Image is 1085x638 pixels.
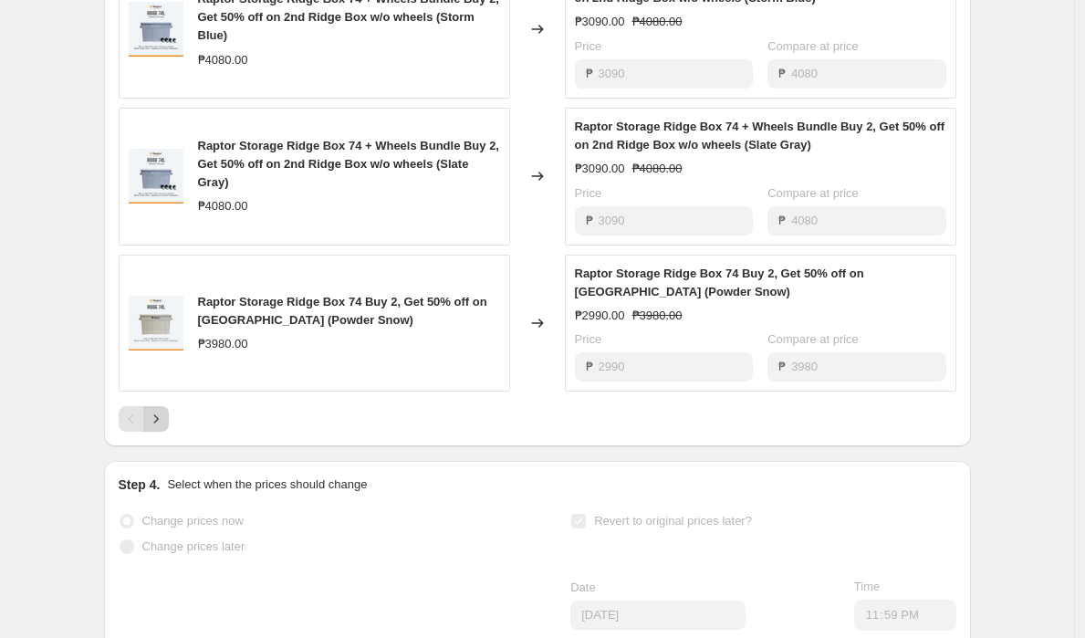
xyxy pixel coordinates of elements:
[854,580,880,593] span: Time
[198,335,248,353] div: ₱3980.00
[586,214,593,227] span: ₱
[119,406,169,432] nav: Pagination
[575,120,945,152] span: Raptor Storage Ridge Box 74 + Wheels Bundle Buy 2, Get 50% off on 2nd Ridge Box w/o wheels (Slate...
[129,2,183,57] img: 943816c2f4a1ec55f31734beb2d5ddf1_80x.jpg
[570,601,746,630] input: 10/9/2025
[575,39,602,53] span: Price
[778,214,786,227] span: ₱
[198,197,248,215] div: ₱4080.00
[767,186,859,200] span: Compare at price
[767,39,859,53] span: Compare at price
[632,307,683,325] strike: ₱3980.00
[143,406,169,432] button: Next
[854,600,956,631] input: 12:00
[198,139,499,189] span: Raptor Storage Ridge Box 74 + Wheels Bundle Buy 2, Get 50% off on 2nd Ridge Box w/o wheels (Slate...
[119,476,161,494] h2: Step 4.
[129,149,183,204] img: 943816c2f4a1ec55f31734beb2d5ddf1_80x.jpg
[632,13,683,31] strike: ₱4080.00
[198,295,487,327] span: Raptor Storage Ridge Box 74 Buy 2, Get 50% off on [GEOGRAPHIC_DATA] (Powder Snow)
[586,67,593,80] span: ₱
[129,296,183,350] img: 264d16673f2ddcf14f4031a50bfe0c7c_80x.jpg
[575,186,602,200] span: Price
[167,476,367,494] p: Select when the prices should change
[586,360,593,373] span: ₱
[767,332,859,346] span: Compare at price
[575,332,602,346] span: Price
[575,160,625,178] div: ₱3090.00
[142,514,244,528] span: Change prices now
[594,514,752,528] span: Revert to original prices later?
[142,539,245,553] span: Change prices later
[575,307,625,325] div: ₱2990.00
[632,160,683,178] strike: ₱4080.00
[778,67,786,80] span: ₱
[570,580,595,594] span: Date
[575,13,625,31] div: ₱3090.00
[778,360,786,373] span: ₱
[198,51,248,69] div: ₱4080.00
[575,267,864,298] span: Raptor Storage Ridge Box 74 Buy 2, Get 50% off on [GEOGRAPHIC_DATA] (Powder Snow)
